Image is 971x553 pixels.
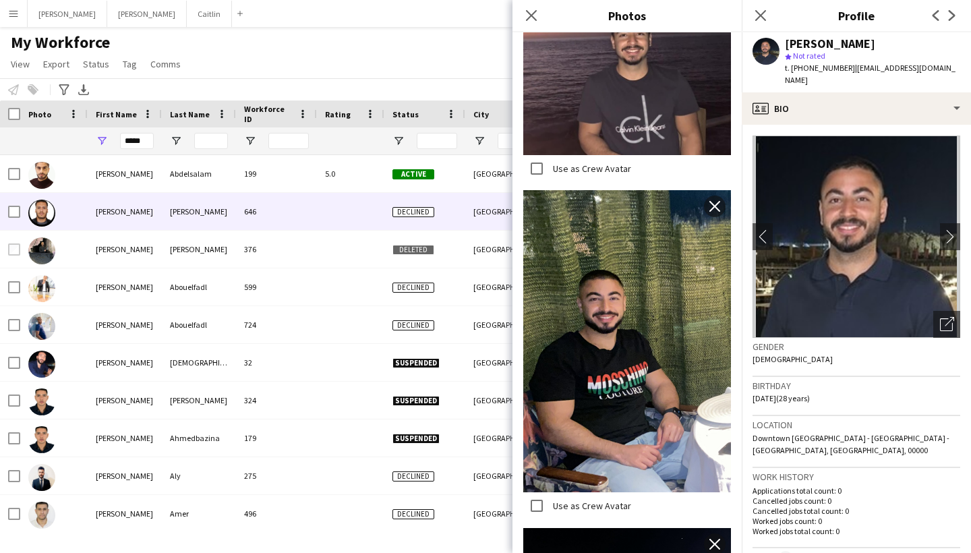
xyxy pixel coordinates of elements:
h3: Work history [753,471,960,483]
span: Suspended [392,358,440,368]
div: [GEOGRAPHIC_DATA] [465,193,546,230]
a: View [5,55,35,73]
div: [GEOGRAPHIC_DATA] [465,231,546,268]
p: Cancelled jobs count: 0 [753,496,960,506]
div: [PERSON_NAME] [88,495,162,532]
span: Declined [392,207,434,217]
span: Rating [325,109,351,119]
div: 179 [236,419,317,457]
div: 646 [236,193,317,230]
app-action-btn: Advanced filters [56,82,72,98]
div: Ahmedbazina [162,419,236,457]
label: Use as Crew Avatar [550,163,631,175]
span: [DATE] (28 years) [753,393,810,403]
input: City Filter Input [498,133,538,149]
img: Ahmed Abouelfadl [28,275,55,302]
img: Ahmed Amer [28,502,55,529]
span: Tag [123,58,137,70]
span: [DEMOGRAPHIC_DATA] [753,354,833,364]
img: Ahmed Abdelsalam [28,162,55,189]
img: Ahmed Ahmedbazina [28,426,55,453]
a: Tag [117,55,142,73]
span: Suspended [392,434,440,444]
a: Status [78,55,115,73]
span: Comms [150,58,181,70]
div: Amer [162,495,236,532]
span: Deleted [392,245,434,255]
a: Comms [145,55,186,73]
span: t. [PHONE_NUMBER] [785,63,855,73]
div: [GEOGRAPHIC_DATA] [465,419,546,457]
input: Row Selection is disabled for this row (unchecked) [8,243,20,256]
div: [GEOGRAPHIC_DATA] [465,495,546,532]
span: Status [83,58,109,70]
span: Export [43,58,69,70]
h3: Location [753,419,960,431]
div: [PERSON_NAME] [88,382,162,419]
div: [PERSON_NAME] [162,231,236,268]
p: Applications total count: 0 [753,486,960,496]
button: [PERSON_NAME] [107,1,187,27]
div: [PERSON_NAME] [88,193,162,230]
h3: Photos [512,7,742,24]
div: [PERSON_NAME] [88,155,162,192]
span: Suspended [392,396,440,406]
p: Worked jobs total count: 0 [753,526,960,536]
input: Last Name Filter Input [194,133,228,149]
button: Open Filter Menu [170,135,182,147]
div: [PERSON_NAME] [785,38,875,50]
span: Declined [392,471,434,482]
img: Ahmed Aly [28,464,55,491]
span: Photo [28,109,51,119]
button: Open Filter Menu [244,135,256,147]
span: Workforce ID [244,104,293,124]
div: [PERSON_NAME] [88,457,162,494]
div: [PERSON_NAME] [162,193,236,230]
button: Caitlin [187,1,232,27]
span: City [473,109,489,119]
div: [GEOGRAPHIC_DATA] [465,306,546,343]
span: Not rated [793,51,825,61]
span: Status [392,109,419,119]
div: 199 [236,155,317,192]
span: First Name [96,109,137,119]
img: Ahmed Abouelfadl [28,313,55,340]
div: Open photos pop-in [933,311,960,338]
div: Abouelfadl [162,306,236,343]
button: Open Filter Menu [392,135,405,147]
h3: Gender [753,341,960,353]
div: [GEOGRAPHIC_DATA] [465,457,546,494]
div: [PERSON_NAME] [88,306,162,343]
span: My Workforce [11,32,110,53]
span: Declined [392,509,434,519]
div: 599 [236,268,317,305]
label: Use as Crew Avatar [550,500,631,512]
h3: Birthday [753,380,960,392]
div: Aly [162,457,236,494]
div: [PERSON_NAME] [88,419,162,457]
app-action-btn: Export XLSX [76,82,92,98]
div: Abdelsalam [162,155,236,192]
div: [GEOGRAPHIC_DATA] [465,344,546,381]
div: [PERSON_NAME] [162,382,236,419]
img: Ahmed Adham [28,351,55,378]
img: Ahmed Ahmed bazina [28,388,55,415]
span: Downtown [GEOGRAPHIC_DATA] - [GEOGRAPHIC_DATA] - [GEOGRAPHIC_DATA], [GEOGRAPHIC_DATA], 00000 [753,433,949,455]
span: | [EMAIL_ADDRESS][DOMAIN_NAME] [785,63,955,85]
div: [PERSON_NAME] [88,344,162,381]
div: [DEMOGRAPHIC_DATA] [162,344,236,381]
input: Status Filter Input [417,133,457,149]
div: [PERSON_NAME] [88,268,162,305]
div: 5.0 [317,155,384,192]
div: 724 [236,306,317,343]
div: [PERSON_NAME] [88,231,162,268]
button: Open Filter Menu [96,135,108,147]
img: Ahmed Abdou Gawi [28,200,55,227]
div: 496 [236,495,317,532]
div: 275 [236,457,317,494]
img: Crew photo 649662 [523,190,731,492]
div: 376 [236,231,317,268]
div: 324 [236,382,317,419]
img: Crew avatar or photo [753,136,960,338]
div: [GEOGRAPHIC_DATA] [465,382,546,419]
